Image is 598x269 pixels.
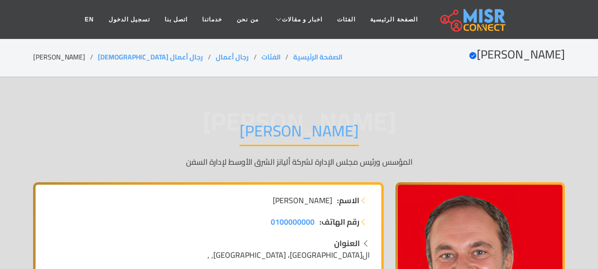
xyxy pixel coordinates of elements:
a: من نحن [229,10,265,29]
span: [PERSON_NAME] [273,194,332,206]
a: اتصل بنا [157,10,195,29]
a: الفئات [262,51,280,63]
a: رجال أعمال [216,51,249,63]
p: المؤسس ورئيس مجلس الإدارة لشركة أليانز الشرق الأوسط لإدارة السفن [33,156,565,168]
h1: [PERSON_NAME] [240,121,359,146]
span: ال[GEOGRAPHIC_DATA]، [GEOGRAPHIC_DATA], , [207,248,370,262]
svg: Verified account [469,52,477,59]
h2: [PERSON_NAME] [469,48,565,62]
strong: رقم الهاتف: [319,216,359,228]
span: اخبار و مقالات [282,15,323,24]
a: الصفحة الرئيسية [363,10,425,29]
a: تسجيل الدخول [101,10,157,29]
a: خدماتنا [195,10,229,29]
a: رجال أعمال [DEMOGRAPHIC_DATA] [98,51,203,63]
a: 0100000000 [271,216,315,228]
li: [PERSON_NAME] [33,52,98,62]
strong: العنوان [334,236,360,250]
img: main.misr_connect [440,7,505,32]
a: اخبار و مقالات [266,10,330,29]
strong: الاسم: [337,194,359,206]
a: EN [77,10,101,29]
a: الصفحة الرئيسية [293,51,342,63]
a: الفئات [330,10,363,29]
span: 0100000000 [271,214,315,229]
